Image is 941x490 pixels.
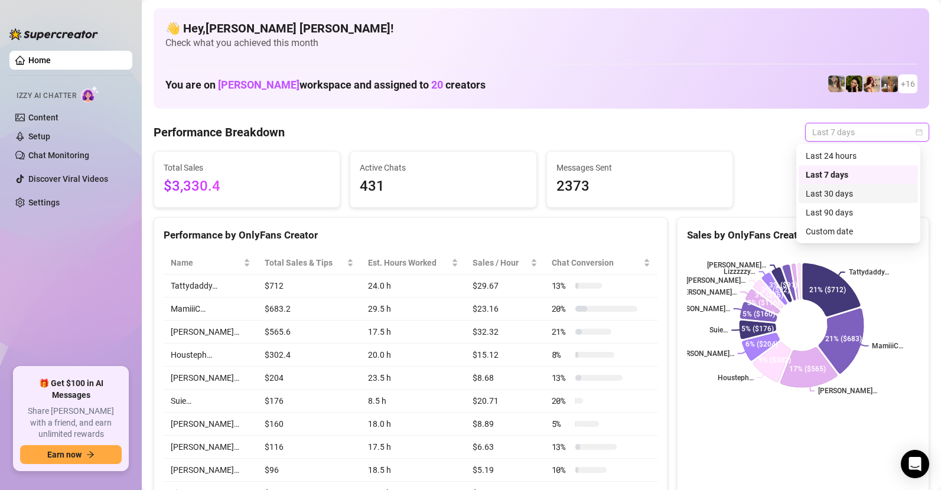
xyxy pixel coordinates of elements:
[724,267,755,276] text: Lizzzzzy…
[164,298,258,321] td: MamiiiC…
[686,276,745,285] text: [PERSON_NAME]…
[28,132,50,141] a: Setup
[9,28,98,40] img: logo-BBDzfeDw.svg
[431,79,443,91] span: 20
[864,76,880,92] img: North (@northnattfree)
[361,275,465,298] td: 24.0 h
[258,436,362,459] td: $116
[361,459,465,482] td: 18.5 h
[165,79,486,92] h1: You are on workspace and assigned to creators
[164,436,258,459] td: [PERSON_NAME]…
[361,367,465,390] td: 23.5 h
[675,349,734,358] text: [PERSON_NAME]…
[552,440,571,453] span: 13 %
[258,390,362,413] td: $176
[20,378,122,401] span: 🎁 Get $100 in AI Messages
[806,168,911,181] div: Last 7 days
[164,367,258,390] td: [PERSON_NAME]…
[164,321,258,344] td: [PERSON_NAME]…
[901,77,915,90] span: + 16
[164,390,258,413] td: Suie…
[799,165,918,184] div: Last 7 days
[465,459,545,482] td: $5.19
[361,298,465,321] td: 29.5 h
[361,390,465,413] td: 8.5 h
[81,86,99,103] img: AI Chatter
[258,413,362,436] td: $160
[465,390,545,413] td: $20.71
[360,161,526,174] span: Active Chats
[154,124,285,141] h4: Performance Breakdown
[361,344,465,367] td: 20.0 h
[17,90,76,102] span: Izzy AI Chatter
[846,76,862,92] img: playfuldimples (@playfuldimples)
[164,459,258,482] td: [PERSON_NAME]…
[165,37,917,50] span: Check what you achieved this month
[799,184,918,203] div: Last 30 days
[361,413,465,436] td: 18.0 h
[812,123,922,141] span: Last 7 days
[849,268,889,276] text: Tattydaddy…
[258,275,362,298] td: $712
[799,203,918,222] div: Last 90 days
[818,387,877,395] text: [PERSON_NAME]…
[552,302,571,315] span: 20 %
[361,321,465,344] td: 17.5 h
[552,325,571,338] span: 21 %
[86,450,95,459] span: arrow-right
[258,459,362,482] td: $96
[718,374,754,382] text: Housteph…
[552,256,641,269] span: Chat Conversion
[28,198,60,207] a: Settings
[465,344,545,367] td: $15.12
[806,206,911,219] div: Last 90 days
[556,175,723,198] span: 2373
[465,298,545,321] td: $23.16
[671,305,730,313] text: [PERSON_NAME]…
[28,113,58,122] a: Content
[164,175,330,198] span: $3,330.4
[881,76,898,92] img: Jessica (@jessicakillings)
[828,76,845,92] img: emilylou (@emilyylouu)
[164,251,258,275] th: Name
[265,256,345,269] span: Total Sales & Tips
[258,367,362,390] td: $204
[545,251,657,275] th: Chat Conversion
[707,261,766,269] text: [PERSON_NAME]…
[28,174,108,184] a: Discover Viral Videos
[465,367,545,390] td: $8.68
[806,225,911,238] div: Custom date
[465,275,545,298] td: $29.67
[258,321,362,344] td: $565.6
[164,227,657,243] div: Performance by OnlyFans Creator
[47,450,82,459] span: Earn now
[258,251,362,275] th: Total Sales & Tips
[799,146,918,165] div: Last 24 hours
[465,321,545,344] td: $32.32
[552,371,571,384] span: 13 %
[164,344,258,367] td: Housteph…
[465,413,545,436] td: $8.89
[368,256,449,269] div: Est. Hours Worked
[360,175,526,198] span: 431
[687,227,919,243] div: Sales by OnlyFans Creator
[556,161,723,174] span: Messages Sent
[901,450,929,478] div: Open Intercom Messenger
[164,161,330,174] span: Total Sales
[678,288,737,296] text: [PERSON_NAME]…
[552,348,571,361] span: 8 %
[465,436,545,459] td: $6.63
[218,79,299,91] span: [PERSON_NAME]
[164,275,258,298] td: Tattydaddy…
[28,151,89,160] a: Chat Monitoring
[552,417,571,430] span: 5 %
[806,187,911,200] div: Last 30 days
[165,20,917,37] h4: 👋 Hey, [PERSON_NAME] [PERSON_NAME] !
[20,445,122,464] button: Earn nowarrow-right
[258,344,362,367] td: $302.4
[872,342,903,350] text: MamiiiC…
[171,256,241,269] span: Name
[28,55,51,65] a: Home
[552,463,571,476] span: 10 %
[552,394,571,407] span: 20 %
